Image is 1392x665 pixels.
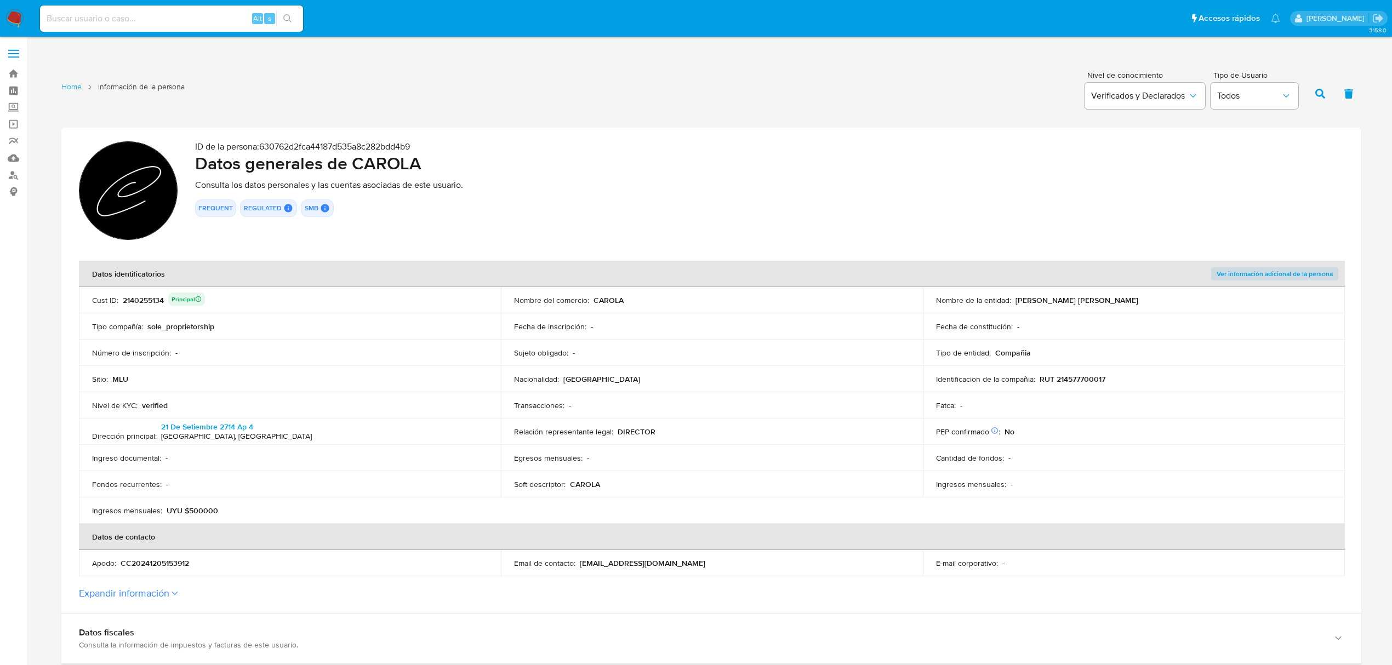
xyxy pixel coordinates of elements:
span: Nivel de conocimiento [1087,71,1205,79]
p: ximena.felix@mercadolibre.com [1307,13,1368,24]
span: Alt [253,13,262,24]
input: Buscar usuario o caso... [40,12,303,26]
a: Salir [1372,13,1384,24]
span: Accesos rápidos [1199,13,1260,24]
a: Home [61,82,82,92]
span: Información de la persona [98,82,185,92]
button: search-icon [276,11,299,26]
span: s [268,13,271,24]
button: Todos [1211,83,1298,109]
nav: List of pages [61,77,185,108]
button: Verificados y Declarados [1085,83,1205,109]
span: Verificados y Declarados [1091,90,1188,101]
span: Tipo de Usuario [1213,71,1301,79]
span: Todos [1217,90,1281,101]
a: Notificaciones [1271,14,1280,23]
